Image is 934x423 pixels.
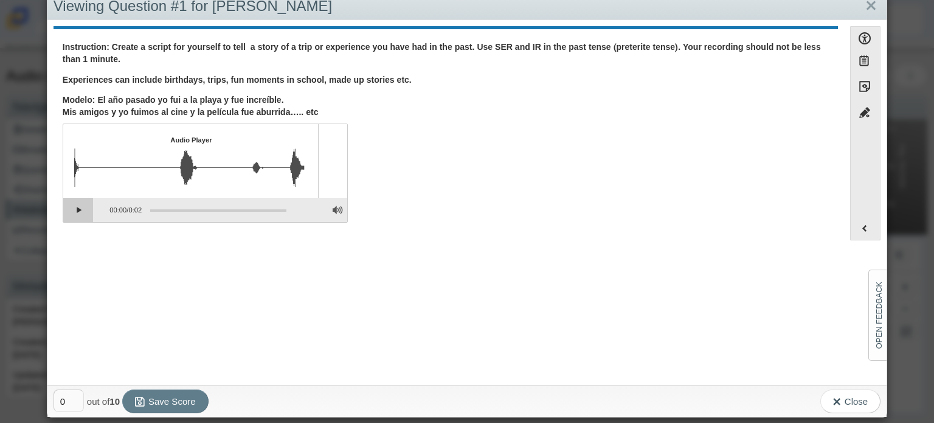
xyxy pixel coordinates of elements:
[63,74,412,85] b: Experiences can include birthdays, trips, fun moments in school, made up stories etc.
[328,198,347,222] button: Adjust Volume
[122,390,208,413] button: Save Score
[850,51,880,75] button: Notepad
[128,206,142,214] span: 0:02
[150,209,286,212] div: Progress
[850,75,880,102] button: Toggle sticky notes visibility
[820,390,880,413] button: Close
[845,396,868,407] span: Close
[87,390,209,413] div: out of
[109,396,120,407] b: 10
[63,198,94,222] button: Play
[868,270,887,361] a: Open Feedback
[109,206,126,214] span: 00:00
[850,102,880,128] button: Toggle drawing visibility
[74,149,308,187] img: view
[850,26,880,50] button: Open Accessibility Menu
[63,94,319,117] b: Modelo: El año pasado yo fui a la playa y fue increíble. Mis amigos y yo fuimos al cine y la pelí...
[170,136,212,145] div: Audio Player
[63,41,821,65] b: Instruction: Create a script for yourself to tell a story of a trip or experience you have had in...
[851,217,880,240] button: Collapse menu
[148,396,196,407] span: Save Score
[126,206,128,214] span: /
